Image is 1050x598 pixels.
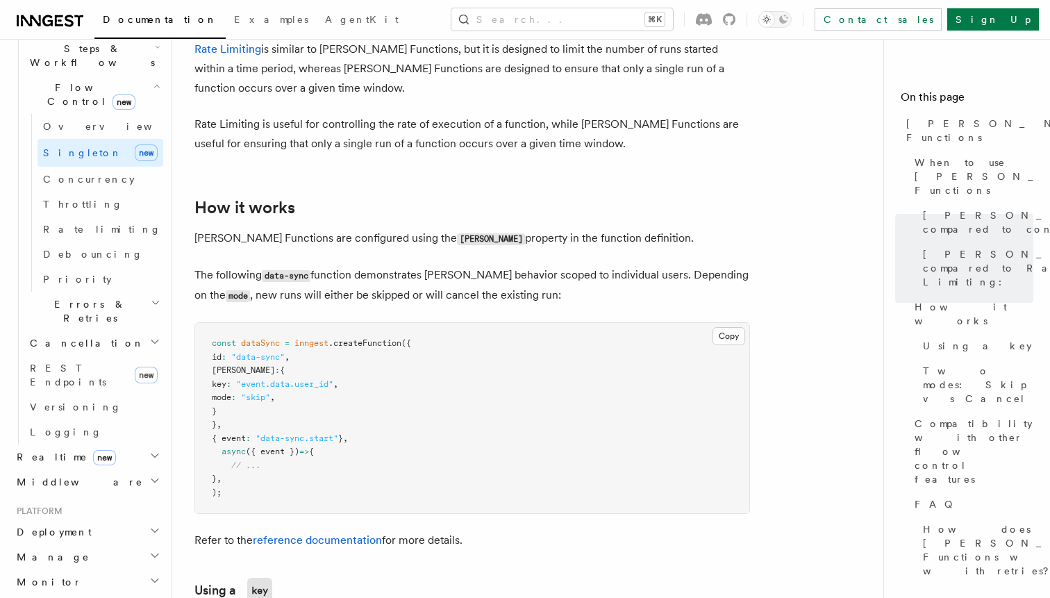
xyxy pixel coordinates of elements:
[246,447,299,456] span: ({ event })
[43,147,122,158] span: Singleton
[24,81,153,108] span: Flow Control
[231,392,236,402] span: :
[917,333,1033,358] a: Using a key
[24,336,144,350] span: Cancellation
[24,420,163,445] a: Logging
[923,339,1032,353] span: Using a key
[24,292,163,331] button: Errors & Retries
[917,358,1033,411] a: Two modes: Skip vs Cancel
[11,450,116,464] span: Realtime
[93,450,116,465] span: new
[915,417,1033,486] span: Compatibility with other flow control features
[24,356,163,394] a: REST Endpointsnew
[285,352,290,362] span: ,
[231,352,285,362] span: "data-sync"
[37,139,163,167] a: Singletonnew
[217,474,222,483] span: ,
[309,447,314,456] span: {
[194,40,750,98] p: is similar to [PERSON_NAME] Functions, but it is designed to limit the number of runs started wit...
[24,114,163,292] div: Flow Controlnew
[194,42,261,56] a: Rate Limiting
[212,474,217,483] span: }
[11,525,92,539] span: Deployment
[37,267,163,292] a: Priority
[401,338,411,348] span: ({
[11,575,82,589] span: Monitor
[325,14,399,25] span: AgentKit
[37,114,163,139] a: Overview
[457,233,525,245] code: [PERSON_NAME]
[246,433,251,443] span: :
[758,11,792,28] button: Toggle dark mode
[212,365,275,375] span: [PERSON_NAME]
[43,224,161,235] span: Rate limiting
[135,144,158,161] span: new
[194,531,750,550] p: Refer to the for more details.
[212,488,222,497] span: );
[24,331,163,356] button: Cancellation
[234,14,308,25] span: Examples
[909,492,1033,517] a: FAQ
[37,217,163,242] a: Rate limiting
[901,111,1033,150] a: [PERSON_NAME] Functions
[37,167,163,192] a: Concurrency
[11,506,62,517] span: Platform
[923,364,1033,406] span: Two modes: Skip vs Cancel
[212,420,217,429] span: }
[226,4,317,38] a: Examples
[909,294,1033,333] a: How it works
[212,433,246,443] span: { event
[317,4,407,38] a: AgentKit
[11,470,163,495] button: Middleware
[217,420,222,429] span: ,
[328,338,401,348] span: .createFunction
[43,199,123,210] span: Throttling
[917,242,1033,294] a: [PERSON_NAME] compared to Rate Limiting:
[253,533,382,547] a: reference documentation
[11,550,90,564] span: Manage
[30,401,122,413] span: Versioning
[280,365,285,375] span: {
[947,8,1039,31] a: Sign Up
[222,352,226,362] span: :
[241,338,280,348] span: dataSync
[112,94,135,110] span: new
[226,379,231,389] span: :
[212,406,217,416] span: }
[194,229,750,249] p: [PERSON_NAME] Functions are configured using the property in the function definition.
[262,270,310,282] code: data-sync
[712,327,745,345] button: Copy
[909,150,1033,203] a: When to use [PERSON_NAME] Functions
[338,433,343,443] span: }
[299,447,309,456] span: =>
[103,14,217,25] span: Documentation
[30,363,106,388] span: REST Endpoints
[270,392,275,402] span: ,
[11,570,163,595] button: Monitor
[212,392,231,402] span: mode
[275,365,280,375] span: :
[24,42,155,69] span: Steps & Workflows
[815,8,942,31] a: Contact sales
[11,475,143,489] span: Middleware
[24,75,163,114] button: Flow Controlnew
[915,300,1033,328] span: How it works
[194,265,750,306] p: The following function demonstrates [PERSON_NAME] behavior scoped to individual users. Depending ...
[226,290,250,302] code: mode
[37,242,163,267] a: Debouncing
[343,433,348,443] span: ,
[294,338,328,348] span: inngest
[917,517,1033,583] a: How does [PERSON_NAME] Functions work with retries?
[194,198,295,217] a: How it works
[231,460,260,470] span: // ...
[212,338,236,348] span: const
[43,174,135,185] span: Concurrency
[645,13,665,26] kbd: ⌘K
[11,520,163,545] button: Deployment
[135,367,158,383] span: new
[333,379,338,389] span: ,
[917,203,1033,242] a: [PERSON_NAME] compared to concurrency:
[24,36,163,75] button: Steps & Workflows
[11,11,163,445] div: Inngest Functions
[901,89,1033,111] h4: On this page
